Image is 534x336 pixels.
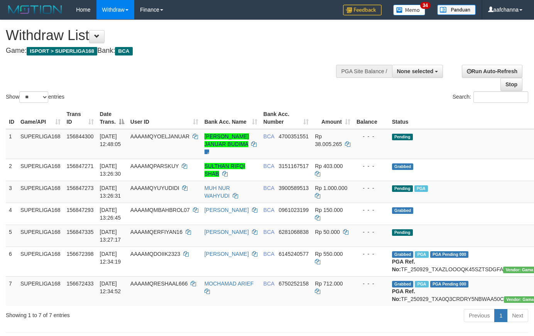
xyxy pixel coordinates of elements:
span: Pending [392,229,413,236]
span: AAAAMQPARSKUY [130,163,179,169]
th: ID [6,107,17,129]
div: - - - [357,228,386,236]
span: 156847273 [67,185,94,191]
label: Search: [453,91,528,103]
span: AAAAMQYUYUDIDI [130,185,179,191]
span: Rp 50.000 [315,229,340,235]
a: [PERSON_NAME] JANUAR BUDIMA [204,133,249,147]
span: AAAAMQDOIIK2323 [130,251,180,257]
span: 156672398 [67,251,94,257]
span: BCA [264,163,274,169]
span: Rp 1.000.000 [315,185,347,191]
span: BCA [264,251,274,257]
img: panduan.png [437,5,476,15]
span: 156847293 [67,207,94,213]
span: Copy 6750252158 to clipboard [279,281,309,287]
a: SULTHAN RIFQI SHAB [204,163,245,177]
span: Marked by aafsoycanthlai [415,281,428,287]
div: - - - [357,133,386,140]
span: Marked by aafsoycanthlai [415,251,428,258]
span: [DATE] 13:26:31 [100,185,121,199]
span: Grabbed [392,251,414,258]
span: Rp 150.000 [315,207,343,213]
td: SUPERLIGA168 [17,129,64,159]
span: 156672433 [67,281,94,287]
button: None selected [392,65,443,78]
span: BCA [115,47,132,55]
span: PGA Pending [430,251,469,258]
span: Rp 550.000 [315,251,343,257]
th: Game/API: activate to sort column ascending [17,107,64,129]
span: [DATE] 13:26:45 [100,207,121,221]
span: PGA Pending [430,281,469,287]
td: 5 [6,225,17,247]
b: PGA Ref. No: [392,288,415,302]
span: AAAAMQMBAHBROL07 [130,207,190,213]
td: SUPERLIGA168 [17,159,64,181]
td: 4 [6,203,17,225]
td: 6 [6,247,17,276]
td: SUPERLIGA168 [17,247,64,276]
td: SUPERLIGA168 [17,203,64,225]
span: Pending [392,134,413,140]
td: 3 [6,181,17,203]
span: Pending [392,185,413,192]
span: 156844300 [67,133,94,139]
span: Copy 3900589513 to clipboard [279,185,309,191]
th: Bank Acc. Name: activate to sort column ascending [201,107,260,129]
img: Button%20Memo.svg [393,5,426,15]
td: 1 [6,129,17,159]
span: AAAAMQYOELJANUAR [130,133,189,139]
a: 1 [494,309,507,322]
td: SUPERLIGA168 [17,225,64,247]
select: Showentries [19,91,48,103]
th: Date Trans.: activate to sort column descending [97,107,127,129]
a: [PERSON_NAME] [204,207,249,213]
span: 34 [420,2,431,9]
td: 7 [6,276,17,306]
th: Amount: activate to sort column ascending [312,107,353,129]
div: - - - [357,162,386,170]
span: Grabbed [392,163,414,170]
span: [DATE] 12:48:05 [100,133,121,147]
a: Stop [500,78,522,91]
span: BCA [264,185,274,191]
input: Search: [473,91,528,103]
span: [DATE] 13:26:30 [100,163,121,177]
span: [DATE] 13:27:17 [100,229,121,243]
td: SUPERLIGA168 [17,181,64,203]
span: Copy 3151167517 to clipboard [279,163,309,169]
span: BCA [264,281,274,287]
span: Rp 38.005.265 [315,133,342,147]
img: Feedback.jpg [343,5,382,15]
span: Copy 6281068838 to clipboard [279,229,309,235]
h1: Withdraw List [6,28,348,43]
span: BCA [264,133,274,139]
span: ISPORT > SUPERLIGA168 [27,47,97,55]
div: - - - [357,250,386,258]
span: AAAAMQRESHAAL666 [130,281,188,287]
h4: Game: Bank: [6,47,348,55]
th: User ID: activate to sort column ascending [127,107,201,129]
span: None selected [397,68,434,74]
a: Next [507,309,528,322]
img: MOTION_logo.png [6,4,64,15]
a: [PERSON_NAME] [204,251,249,257]
b: PGA Ref. No: [392,259,415,272]
span: AAAAMQERFIYAN16 [130,229,183,235]
div: - - - [357,184,386,192]
div: Showing 1 to 7 of 7 entries [6,308,217,319]
span: BCA [264,207,274,213]
div: - - - [357,280,386,287]
span: [DATE] 12:34:52 [100,281,121,294]
span: Copy 0961023199 to clipboard [279,207,309,213]
span: Copy 6145240577 to clipboard [279,251,309,257]
span: Rp 712.000 [315,281,343,287]
th: Bank Acc. Number: activate to sort column ascending [260,107,312,129]
th: Trans ID: activate to sort column ascending [64,107,97,129]
th: Balance [353,107,389,129]
td: SUPERLIGA168 [17,276,64,306]
a: Run Auto-Refresh [462,65,522,78]
label: Show entries [6,91,64,103]
a: MOCHAMAD ARIEF [204,281,254,287]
